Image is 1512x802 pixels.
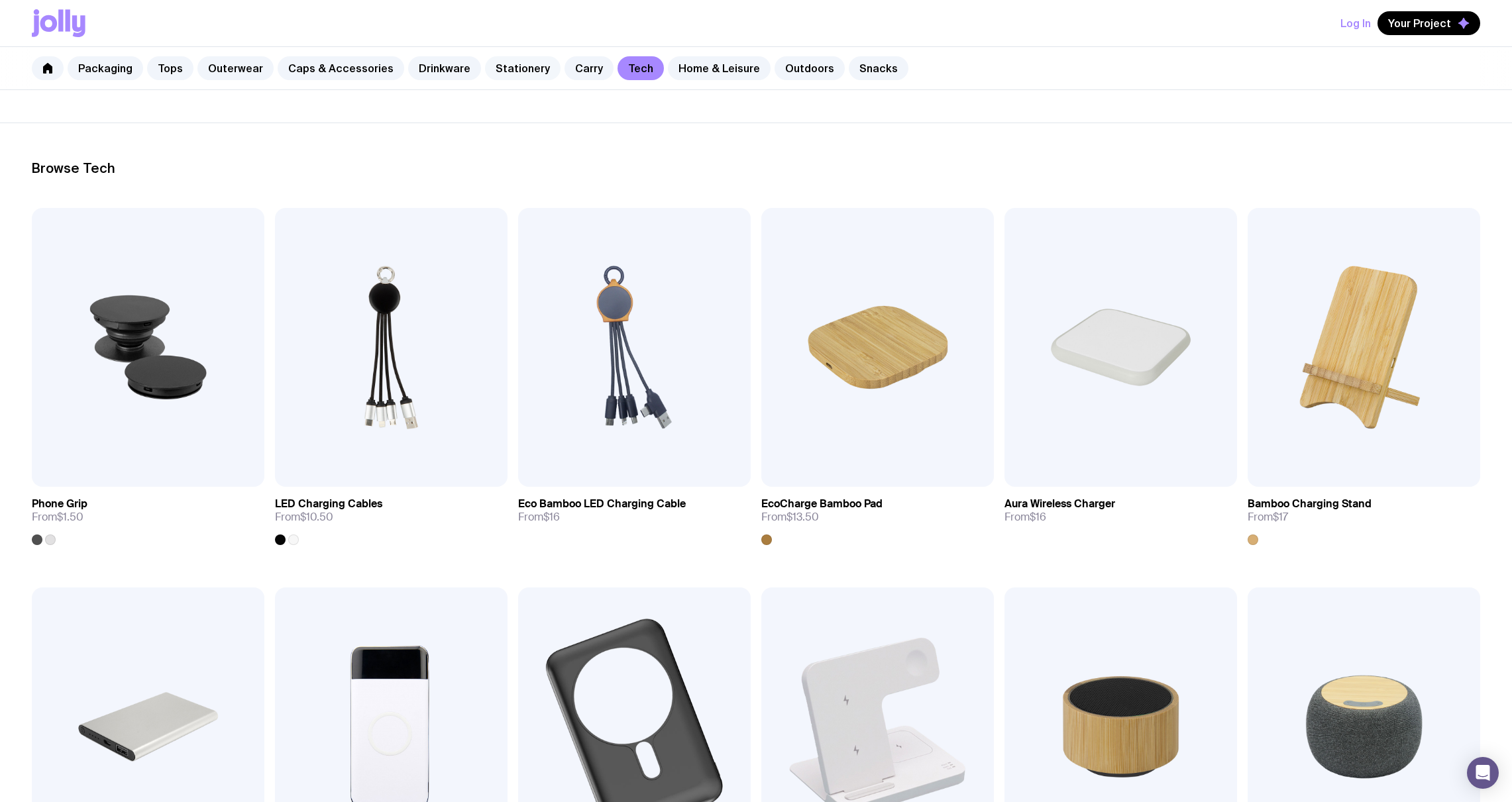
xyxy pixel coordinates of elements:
[1273,510,1288,524] span: $17
[786,510,819,524] span: $13.50
[1004,511,1046,524] span: From
[1377,11,1480,35] button: Your Project
[565,56,614,80] a: Carry
[32,160,1480,176] h2: Browse Tech
[197,56,274,80] a: Outerwear
[1030,510,1046,524] span: $16
[278,56,404,80] a: Caps & Accessories
[775,56,845,80] a: Outdoors
[618,56,664,80] a: Tech
[1248,487,1480,545] a: Bamboo Charging StandFrom$17
[300,510,333,524] span: $10.50
[518,511,560,524] span: From
[32,487,264,545] a: Phone GripFrom$1.50
[1467,757,1499,789] div: Open Intercom Messenger
[1248,497,1372,511] h3: Bamboo Charging Stand
[275,487,508,545] a: LED Charging CablesFrom$10.50
[275,511,333,524] span: From
[485,56,561,80] a: Stationery
[32,497,87,511] h3: Phone Grip
[68,56,143,80] a: Packaging
[1340,11,1371,35] button: Log In
[147,56,193,80] a: Tops
[761,487,994,545] a: EcoCharge Bamboo PadFrom$13.50
[1004,487,1237,534] a: Aura Wireless ChargerFrom$16
[1248,511,1288,524] span: From
[275,497,382,511] h3: LED Charging Cables
[849,56,908,80] a: Snacks
[518,487,751,534] a: Eco Bamboo LED Charging CableFrom$16
[761,511,819,524] span: From
[518,497,686,511] h3: Eco Bamboo LED Charging Cable
[761,497,883,511] h3: EcoCharge Bamboo Pad
[1388,17,1451,30] span: Your Project
[1004,497,1115,511] h3: Aura Wireless Charger
[668,56,771,80] a: Home & Leisure
[543,510,560,524] span: $16
[57,510,83,524] span: $1.50
[408,56,481,80] a: Drinkware
[32,511,83,524] span: From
